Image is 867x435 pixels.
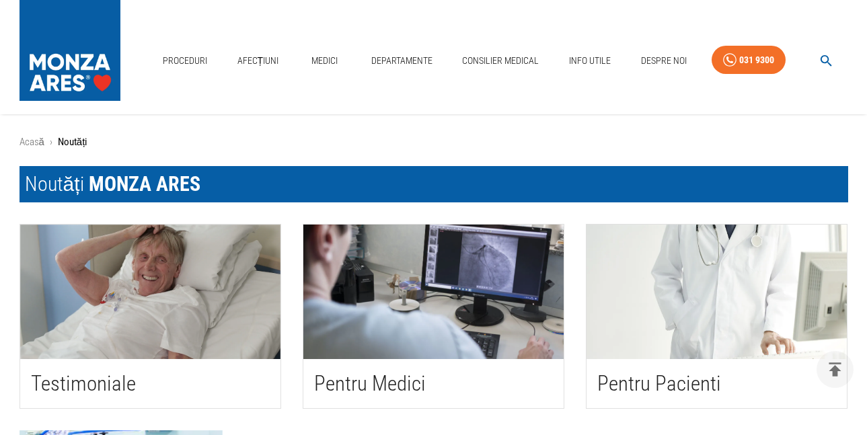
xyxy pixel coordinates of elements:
a: 031 9300 [712,46,786,75]
div: 031 9300 [739,52,774,69]
h1: Noutăți [20,166,848,202]
span: MONZA ARES [89,172,200,196]
a: Afecțiuni [232,47,285,75]
button: Pentru Pacienti [587,225,847,408]
nav: breadcrumb [20,134,848,150]
p: Noutăți [58,134,87,150]
a: Departamente [366,47,438,75]
img: Pentru Pacienti [587,225,847,359]
h2: Pentru Medici [314,370,553,397]
a: Medici [303,47,346,75]
button: Testimoniale [20,225,280,408]
img: Testimoniale [20,225,280,359]
button: delete [817,351,854,388]
h2: Testimoniale [31,370,270,397]
li: › [50,134,52,150]
a: Proceduri [157,47,213,75]
a: Despre Noi [636,47,692,75]
button: Pentru Medici [303,225,564,408]
a: Info Utile [564,47,616,75]
a: Acasă [20,136,44,148]
a: Consilier Medical [457,47,544,75]
h2: Pentru Pacienti [597,370,836,397]
img: Pentru Medici [303,225,564,359]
